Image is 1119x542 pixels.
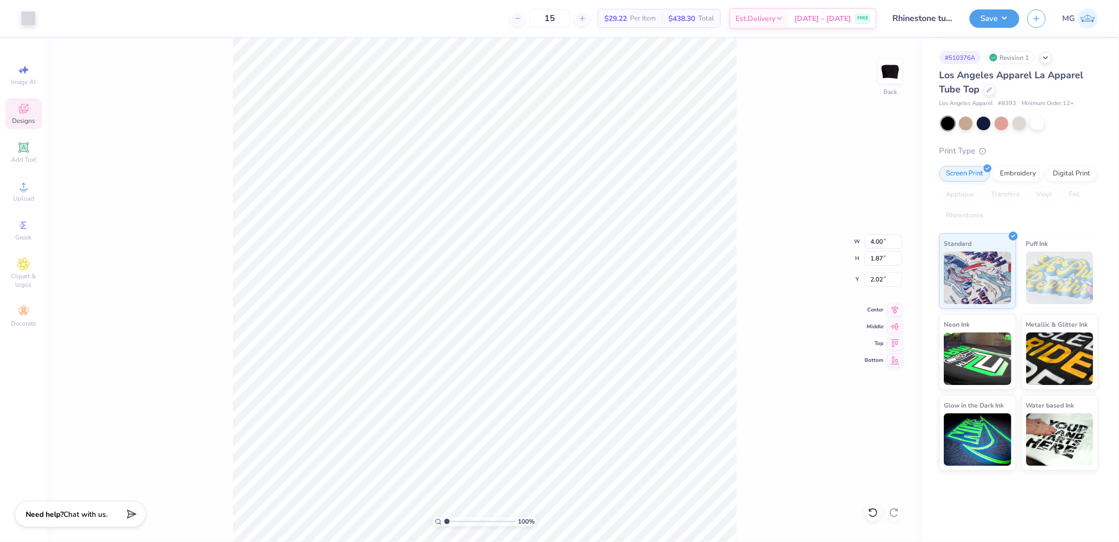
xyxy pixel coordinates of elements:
[736,13,775,24] span: Est. Delivery
[865,340,883,347] span: Top
[939,69,1083,96] span: Los Angeles Apparel La Apparel Tube Top
[944,238,972,249] span: Standard
[1046,166,1097,182] div: Digital Print
[1026,238,1048,249] span: Puff Ink
[944,413,1011,466] img: Glow in the Dark Ink
[26,509,63,519] strong: Need help?
[1026,413,1094,466] img: Water based Ink
[1021,99,1074,108] span: Minimum Order: 12 +
[939,166,990,182] div: Screen Print
[944,332,1011,385] img: Neon Ink
[939,145,1098,157] div: Print Type
[1026,400,1074,411] span: Water based Ink
[939,208,990,224] div: Rhinestones
[944,252,1011,304] img: Standard
[883,87,897,97] div: Back
[993,166,1043,182] div: Embroidery
[857,15,868,22] span: FREE
[865,306,883,314] span: Center
[939,99,993,108] span: Los Angeles Apparel
[944,319,969,330] span: Neon Ink
[969,9,1019,28] button: Save
[1026,332,1094,385] img: Metallic & Glitter Ink
[944,400,1004,411] span: Glow in the Dark Ink
[880,61,901,82] img: Back
[1062,13,1075,25] span: MG
[865,323,883,330] span: Middle
[630,13,656,24] span: Per Item
[11,319,36,328] span: Decorate
[939,51,981,64] div: # 510376A
[984,187,1026,203] div: Transfers
[884,8,962,29] input: Untitled Design
[1026,319,1088,330] span: Metallic & Glitter Ink
[5,272,42,289] span: Clipart & logos
[865,357,883,364] span: Bottom
[1029,187,1059,203] div: Vinyl
[529,9,570,28] input: – –
[998,99,1016,108] span: # 8393
[1062,8,1098,29] a: MG
[986,51,1035,64] div: Revision 1
[1062,187,1086,203] div: Foil
[939,187,981,203] div: Applique
[1026,252,1094,304] img: Puff Ink
[794,13,851,24] span: [DATE] - [DATE]
[12,78,36,86] span: Image AI
[604,13,627,24] span: $29.22
[12,117,35,125] span: Designs
[63,509,108,519] span: Chat with us.
[518,517,535,526] span: 100 %
[16,233,32,242] span: Greek
[698,13,714,24] span: Total
[1078,8,1098,29] img: Michael Galon
[13,194,34,203] span: Upload
[668,13,695,24] span: $438.30
[11,155,36,164] span: Add Text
